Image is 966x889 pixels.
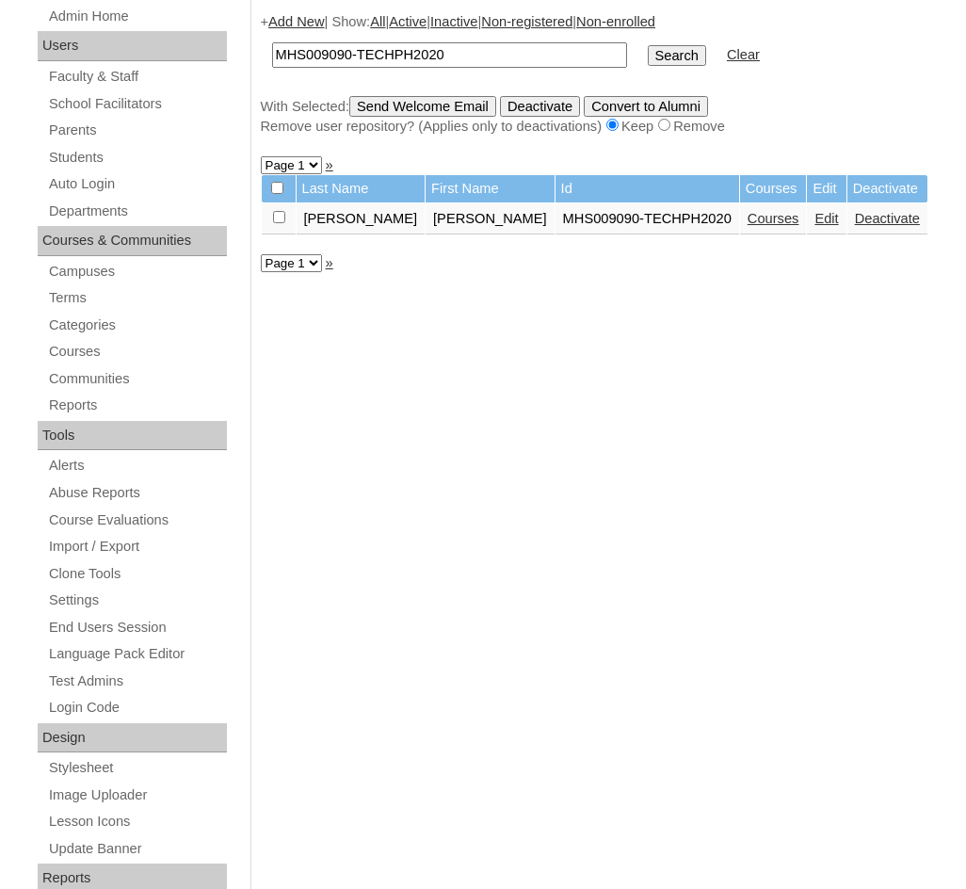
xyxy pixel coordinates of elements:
[47,454,227,477] a: Alerts
[47,394,227,417] a: Reports
[555,175,739,202] td: Id
[814,211,838,226] a: Edit
[389,14,427,29] a: Active
[47,172,227,196] a: Auto Login
[38,226,227,256] div: Courses & Communities
[576,14,655,29] a: Non-enrolled
[261,117,948,137] div: Remove user repository? (Applies only to deactivations) Keep Remove
[47,200,227,223] a: Departments
[47,340,227,364] a: Courses
[47,65,227,89] a: Faculty & Staff
[261,12,948,137] div: + | Show: | | | |
[47,616,227,639] a: End Users Session
[38,31,227,61] div: Users
[47,260,227,283] a: Campuses
[47,509,227,532] a: Course Evaluations
[268,14,324,29] a: Add New
[47,286,227,310] a: Terms
[47,837,227,861] a: Update Banner
[47,562,227,586] a: Clone Tools
[555,203,739,235] td: MHS009090-TECHPH2020
[272,42,627,68] input: Search
[47,92,227,116] a: School Facilitators
[47,146,227,170] a: Students
[47,314,227,337] a: Categories
[430,14,478,29] a: Inactive
[47,642,227,666] a: Language Pack Editor
[47,535,227,558] a: Import / Export
[481,14,572,29] a: Non-registered
[47,589,227,612] a: Settings
[426,203,555,235] td: [PERSON_NAME]
[297,175,426,202] td: Last Name
[261,96,948,137] div: With Selected:
[297,203,426,235] td: [PERSON_NAME]
[740,175,807,202] td: Courses
[748,211,799,226] a: Courses
[807,175,845,202] td: Edit
[426,175,555,202] td: First Name
[727,47,760,62] a: Clear
[584,96,708,117] input: Convert to Alumni
[47,670,227,693] a: Test Admins
[855,211,920,226] a: Deactivate
[500,96,580,117] input: Deactivate
[47,119,227,142] a: Parents
[38,723,227,753] div: Design
[47,5,227,28] a: Admin Home
[47,367,227,391] a: Communities
[326,255,333,270] a: »
[47,810,227,833] a: Lesson Icons
[648,45,706,66] input: Search
[847,175,927,202] td: Deactivate
[38,421,227,451] div: Tools
[47,696,227,719] a: Login Code
[47,784,227,807] a: Image Uploader
[47,756,227,780] a: Stylesheet
[349,96,496,117] input: Send Welcome Email
[370,14,385,29] a: All
[326,157,333,172] a: »
[47,481,227,505] a: Abuse Reports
